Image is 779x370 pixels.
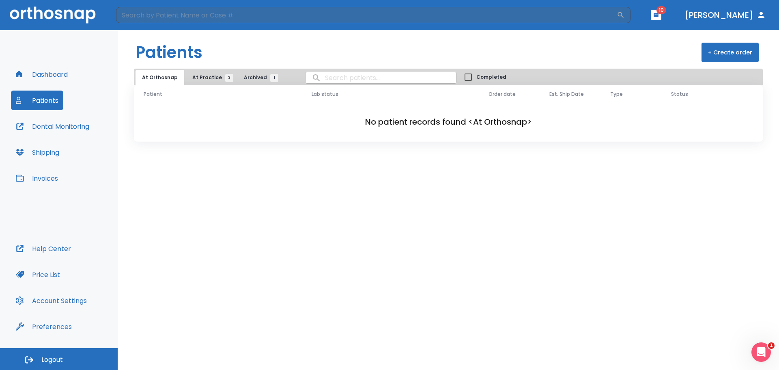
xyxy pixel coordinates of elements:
div: tabs [136,70,282,85]
button: + Create order [702,43,759,62]
span: Lab status [312,91,338,98]
h2: No patient records found <At Orthosnap> [147,116,750,128]
input: search [306,70,456,86]
span: 1 [270,74,278,82]
span: At Practice [192,74,229,81]
span: 1 [768,342,775,349]
div: Tooltip anchor [70,323,77,330]
iframe: Intercom live chat [751,342,771,362]
span: Type [610,91,623,98]
button: [PERSON_NAME] [682,8,769,22]
input: Search by Patient Name or Case # [116,7,617,23]
button: Shipping [11,143,64,162]
span: Completed [476,74,506,81]
img: Orthosnap [10,6,96,23]
h1: Patients [136,40,202,65]
span: Archived [244,74,274,81]
button: Dashboard [11,65,73,84]
button: Dental Monitoring [11,117,94,136]
span: Order date [488,91,516,98]
span: Est. Ship Date [549,91,584,98]
span: Patient [144,91,162,98]
button: Invoices [11,169,63,188]
button: Preferences [11,317,77,336]
span: 10 [656,6,666,14]
button: Patients [11,91,63,110]
span: 3 [225,74,233,82]
button: Help Center [11,239,76,258]
span: Status [671,91,688,98]
button: At Orthosnap [136,70,184,85]
span: Logout [41,355,63,364]
button: Price List [11,265,65,284]
button: Account Settings [11,291,92,310]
